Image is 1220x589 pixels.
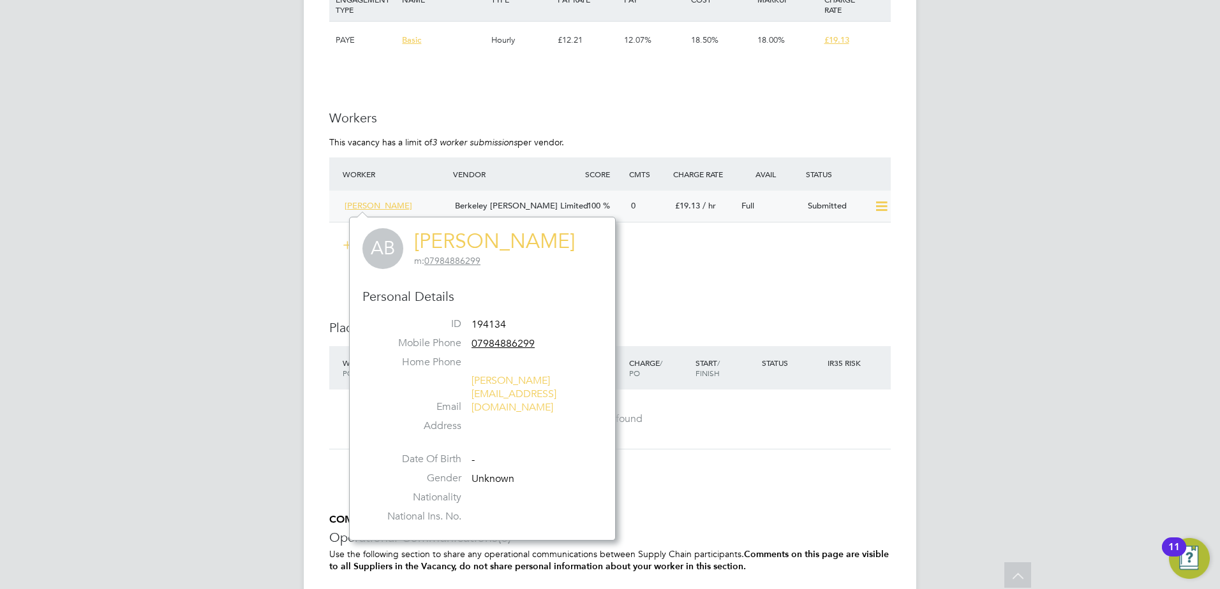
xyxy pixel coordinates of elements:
span: 100 [587,200,600,211]
tcxspan: Call 07984886299 via 3CX [472,337,535,350]
a: [PERSON_NAME][EMAIL_ADDRESS][DOMAIN_NAME] [472,374,556,414]
span: m: [414,255,424,266]
div: Avail [736,163,803,185]
span: 18.50% [691,34,718,45]
span: 18.00% [757,34,785,45]
label: Gender [372,472,461,485]
div: Score [582,163,626,185]
label: Nationality [372,491,461,504]
div: No data found [342,412,878,426]
label: Email [372,400,461,414]
div: IR35 Risk [824,351,868,374]
div: Status [759,351,825,374]
span: Unknown [472,472,514,485]
label: Home Phone [372,356,461,369]
span: [PERSON_NAME] [345,200,412,211]
h3: Personal Details [362,288,602,305]
div: Worker [339,163,450,185]
span: / Position [343,358,378,378]
div: Worker [339,351,428,384]
label: Mobile Phone [372,337,461,350]
span: £19.13 [824,34,849,45]
button: Open Resource Center, 11 new notifications [1169,538,1210,579]
div: Vendor [450,163,582,185]
h3: Operational Communications [329,529,891,546]
span: / hr [703,200,716,211]
span: Berkeley [PERSON_NAME] Limited [455,200,588,211]
button: Submit Worker [334,235,430,256]
div: Charge [626,351,692,384]
h3: Workers [329,110,891,126]
div: Hourly [488,22,554,59]
div: Start [692,351,759,384]
em: 3 worker submissions [432,136,517,148]
span: 194134 [472,318,506,331]
div: 11 [1168,547,1180,564]
p: Use the following section to share any operational communications between Supply Chain participants. [329,548,891,572]
div: Cmts [626,163,670,185]
span: 0 [631,200,636,211]
span: / Finish [696,358,720,378]
h3: Placements [329,319,891,336]
span: Basic [402,34,421,45]
span: - [472,454,475,467]
span: £19.13 [675,200,700,211]
span: 12.07% [624,34,651,45]
label: Date Of Birth [372,453,461,466]
span: Full [741,200,754,211]
div: PAYE [332,22,399,59]
label: Address [372,419,461,433]
div: Submitted [803,196,869,217]
b: Comments on this page are visible to all Suppliers in the Vacancy, do not share personal informat... [329,549,889,572]
div: Charge Rate [670,163,736,185]
label: National Ins. No. [372,510,461,523]
label: ID [372,317,461,331]
tcxspan: Call 07984886299 via 3CX [424,255,480,266]
h5: COMMUNICATIONS [329,513,891,527]
span: / PO [629,358,662,378]
div: £12.21 [554,22,621,59]
a: [PERSON_NAME] [414,229,575,254]
span: AB [362,228,403,269]
div: Status [803,163,891,185]
p: This vacancy has a limit of per vendor. [329,136,891,148]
